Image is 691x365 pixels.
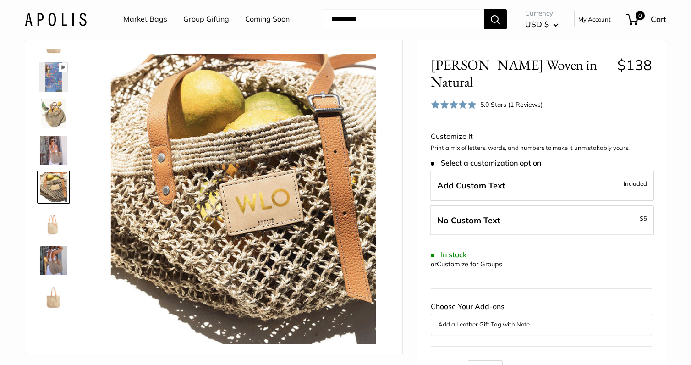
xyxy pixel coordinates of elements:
span: Included [624,178,647,189]
span: Currency [525,7,559,20]
img: Mercado Woven in Natural [39,246,68,275]
a: Mercado Woven in Natural [37,171,70,204]
a: Mercado Woven in Natural [37,134,70,167]
a: Mercado Woven in Natural [37,61,70,94]
button: USD $ [525,17,559,32]
span: [PERSON_NAME] Woven in Natural [431,56,610,90]
div: 5.0 Stars (1 Reviews) [480,100,543,110]
a: Mercado Woven in Natural [37,97,70,130]
span: Add Custom Text [437,180,505,191]
div: or [431,258,502,271]
label: Add Custom Text [430,171,654,201]
img: Mercado Woven in Natural [39,209,68,238]
img: Mercado Woven in Natural [39,62,68,92]
a: My Account [578,14,611,25]
span: $5 [640,215,647,222]
div: 5.0 Stars (1 Reviews) [431,98,543,111]
a: Mercado Woven in Natural [37,207,70,240]
a: Mercado Woven in Natural [37,281,70,314]
button: Search [484,9,507,29]
img: Apolis [25,12,87,26]
img: Mercado Woven in Natural [39,99,68,128]
a: Market Bags [123,12,167,26]
a: Customize for Groups [437,260,502,268]
span: In stock [431,250,467,259]
span: $138 [617,56,652,74]
input: Search... [324,9,484,29]
img: Mercado Woven in Natural [99,54,389,344]
span: No Custom Text [437,215,500,226]
a: Group Gifting [183,12,229,26]
img: Mercado Woven in Natural [39,172,68,202]
span: - [637,213,647,224]
div: Choose Your Add-ons [431,300,652,335]
span: Cart [651,14,666,24]
img: Mercado Woven in Natural [39,319,68,348]
a: 0 Cart [627,12,666,27]
a: Mercado Woven in Natural [37,244,70,277]
span: 0 [636,11,645,20]
label: Leave Blank [430,205,654,236]
div: Customize It [431,130,652,144]
img: Mercado Woven in Natural [39,136,68,165]
img: Mercado Woven in Natural [39,282,68,312]
span: Select a customization option [431,159,541,167]
span: USD $ [525,19,549,29]
a: Mercado Woven in Natural [37,317,70,350]
p: Print a mix of letters, words, and numbers to make it unmistakably yours. [431,144,652,153]
button: Add a Leather Gift Tag with Note [438,319,645,330]
a: Coming Soon [245,12,290,26]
